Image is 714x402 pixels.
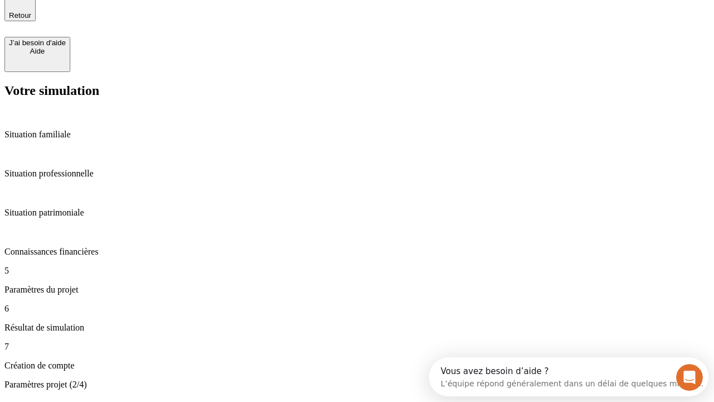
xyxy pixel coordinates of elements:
iframe: Intercom live chat discovery launcher [429,357,708,396]
span: Retour [9,11,31,20]
p: Paramètres du projet [4,285,710,295]
div: Aide [9,47,66,55]
p: Création de compte [4,361,710,371]
p: Situation patrimoniale [4,208,710,218]
p: 6 [4,304,710,314]
p: 7 [4,342,710,352]
div: Vous avez besoin d’aide ? [12,9,274,18]
iframe: Intercom live chat [676,364,703,391]
p: 5 [4,266,710,276]
p: Résultat de simulation [4,323,710,333]
div: Ouvrir le Messenger Intercom [4,4,307,35]
p: Situation professionnelle [4,169,710,179]
div: J’ai besoin d'aide [9,39,66,47]
p: Connaissances financières [4,247,710,257]
h2: Votre simulation [4,83,710,98]
p: Situation familiale [4,130,710,140]
button: J’ai besoin d'aideAide [4,37,70,72]
div: L’équipe répond généralement dans un délai de quelques minutes. [12,18,274,30]
p: Paramètres projet (2/4) [4,380,710,390]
